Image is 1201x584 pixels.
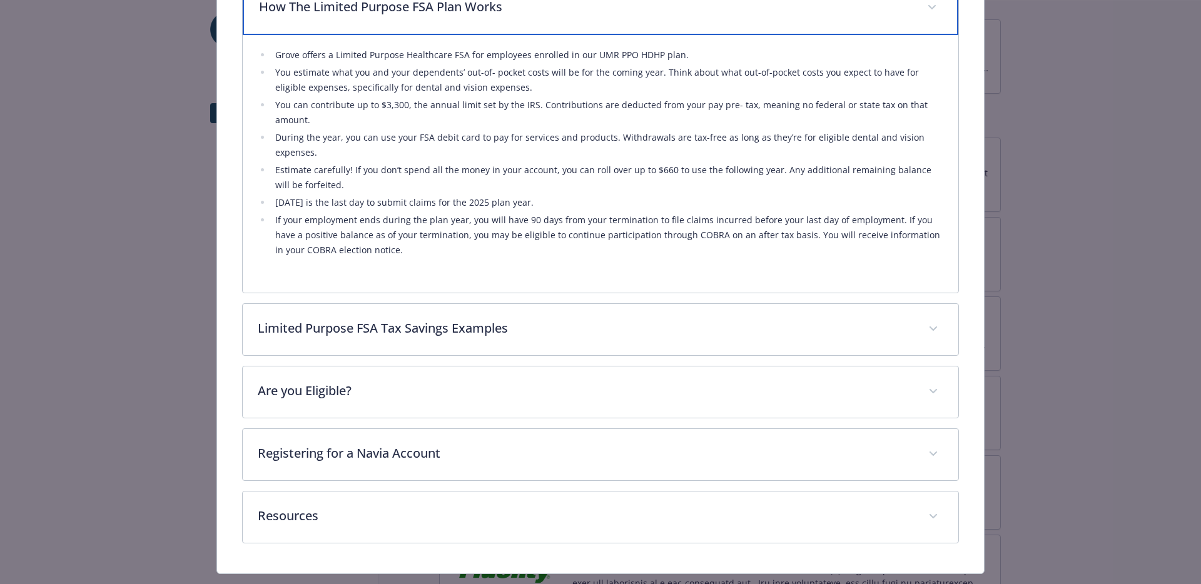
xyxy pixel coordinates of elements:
div: Limited Purpose FSA Tax Savings Examples [243,304,959,355]
li: [DATE] is the last day to submit claims for the 2025 plan year. [271,195,944,210]
div: Resources [243,491,959,543]
p: Registering for a Navia Account [258,444,914,463]
li: You estimate what you and your dependents’ out-of- pocket costs will be for the coming year. Thin... [271,65,944,95]
li: Estimate carefully! If you don’t spend all the money in your account, you can roll over up to $66... [271,163,944,193]
div: Are you Eligible? [243,366,959,418]
p: Limited Purpose FSA Tax Savings Examples [258,319,914,338]
p: Are you Eligible? [258,381,914,400]
p: Resources [258,506,914,525]
li: You can contribute up to $3,300, the annual limit set by the IRS. Contributions are deducted from... [271,98,944,128]
div: Registering for a Navia Account [243,429,959,480]
div: How The Limited Purpose FSA Plan Works [243,35,959,293]
li: If your employment ends during the plan year, you will have 90 days from your termination to file... [271,213,944,258]
li: During the year, you can use your FSA debit card to pay for services and products. Withdrawals ar... [271,130,944,160]
li: Grove offers a Limited Purpose Healthcare FSA for employees enrolled in our UMR PPO HDHP plan. [271,48,944,63]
